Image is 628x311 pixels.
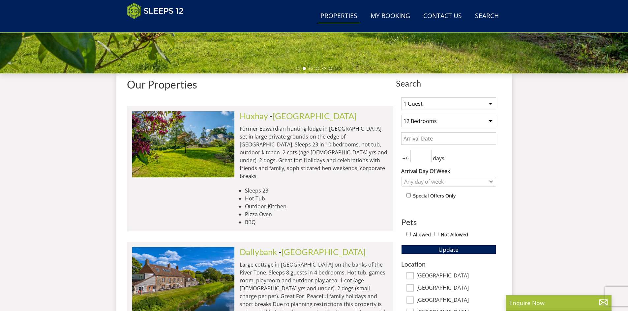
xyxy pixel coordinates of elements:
a: Huxhay [240,111,268,121]
a: Contact Us [421,9,464,24]
a: My Booking [368,9,413,24]
label: [GEOGRAPHIC_DATA] [416,285,496,292]
li: Pizza Oven [245,210,388,218]
li: Outdoor Kitchen [245,202,388,210]
li: Hot Tub [245,194,388,202]
li: BBQ [245,218,388,226]
label: Special Offers Only [413,192,456,199]
h3: Pets [401,218,496,226]
span: +/- [401,154,410,162]
span: days [432,154,446,162]
label: Not Allowed [441,231,468,238]
label: Arrival Day Of Week [401,167,496,175]
label: Allowed [413,231,431,238]
p: Enquire Now [509,298,608,307]
label: [GEOGRAPHIC_DATA] [416,272,496,280]
iframe: Customer reviews powered by Trustpilot [124,23,193,29]
p: Former Edwardian hunting lodge in [GEOGRAPHIC_DATA], set in large private grounds on the edge of ... [240,125,388,180]
span: - [279,247,366,257]
h1: Our Properties [127,79,393,90]
button: Update [401,245,496,254]
a: [GEOGRAPHIC_DATA] [282,247,366,257]
img: duxhams-somerset-holiday-accomodation-sleeps-12.original.jpg [132,111,234,177]
input: Arrival Date [401,132,496,145]
a: Properties [318,9,360,24]
h3: Location [401,261,496,268]
a: Search [472,9,501,24]
li: Sleeps 23 [245,187,388,194]
div: Combobox [401,177,496,187]
span: Search [396,79,501,88]
span: - [270,111,357,121]
div: Any day of week [403,178,488,185]
a: Dallybank [240,247,277,257]
span: Update [438,246,459,253]
a: [GEOGRAPHIC_DATA] [273,111,357,121]
label: [GEOGRAPHIC_DATA] [416,297,496,304]
img: Sleeps 12 [127,3,184,19]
